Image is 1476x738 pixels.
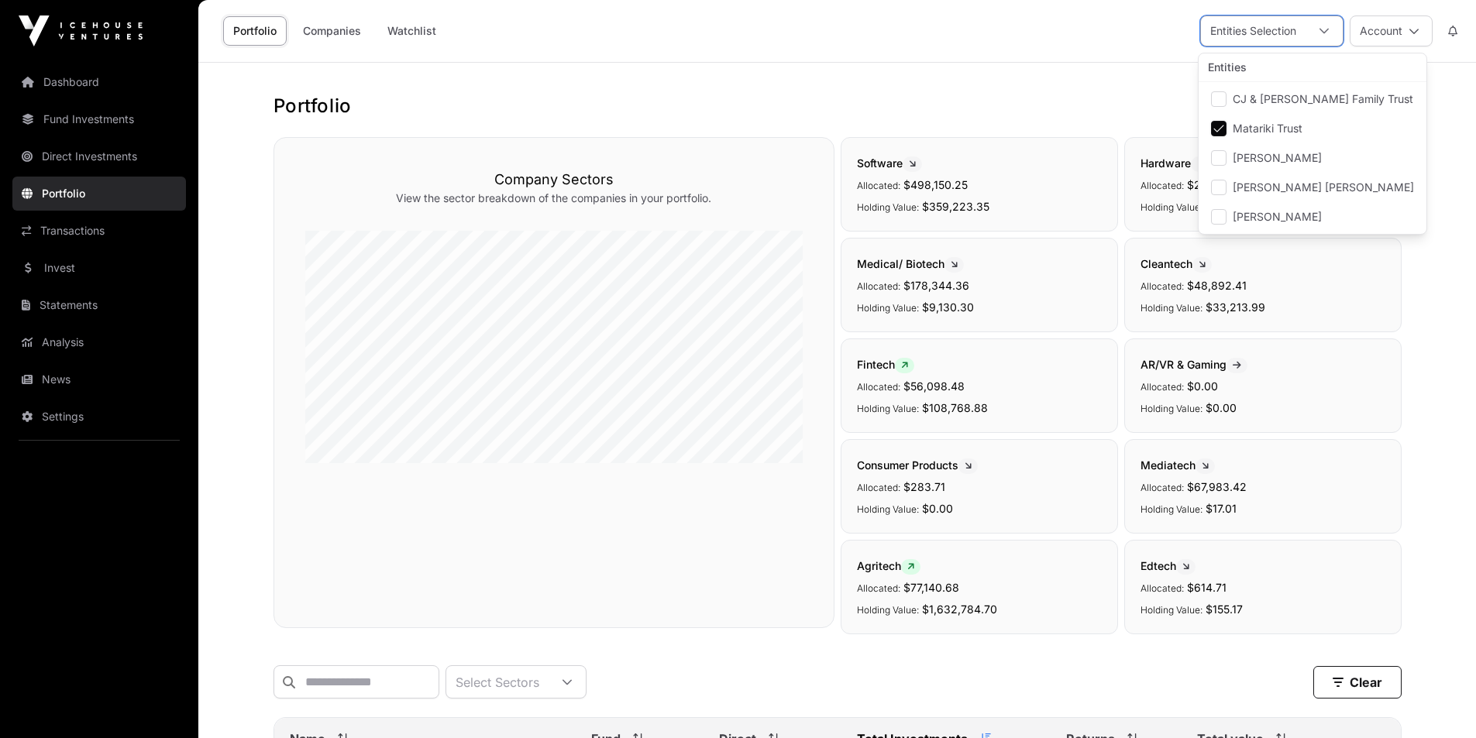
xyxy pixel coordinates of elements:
[1233,123,1302,134] span: Matariki Trust
[857,257,964,270] span: Medical/ Biotech
[857,503,919,515] span: Holding Value:
[1233,211,1322,222] span: [PERSON_NAME]
[1206,401,1237,414] span: $0.00
[1141,503,1202,515] span: Holding Value:
[903,279,969,292] span: $178,344.36
[1187,480,1247,493] span: $67,983.42
[903,581,959,594] span: $77,140.68
[1202,115,1423,142] li: Matariki Trust
[1201,16,1306,46] div: Entities Selection
[1187,279,1247,292] span: $48,892.41
[12,102,186,136] a: Fund Investments
[922,300,974,314] span: $9,130.30
[1141,358,1247,371] span: AR/VR & Gaming
[446,666,549,698] div: Select Sectors
[305,191,803,206] p: View the sector breakdown of the companies in your portfolio.
[12,65,186,99] a: Dashboard
[857,604,919,616] span: Holding Value:
[903,178,968,191] span: $498,150.25
[1141,201,1202,213] span: Holding Value:
[857,559,920,572] span: Agritech
[1206,502,1237,515] span: $17.01
[1206,602,1243,616] span: $155.17
[19,15,143,46] img: Icehouse Ventures Logo
[1141,156,1210,170] span: Hardware
[1141,604,1202,616] span: Holding Value:
[857,582,900,594] span: Allocated:
[857,280,900,292] span: Allocated:
[1350,15,1433,46] button: Account
[12,362,186,396] a: News
[1141,180,1184,191] span: Allocated:
[1141,381,1184,393] span: Allocated:
[857,156,922,170] span: Software
[1141,559,1196,572] span: Edtech
[12,325,186,359] a: Analysis
[857,458,978,472] span: Consumer Products
[922,502,953,515] span: $0.00
[12,139,186,173] a: Direct Investments
[1187,581,1227,594] span: $614.71
[12,214,186,248] a: Transactions
[12,288,186,322] a: Statements
[1202,144,1423,172] li: Christopher James Reeve
[1141,403,1202,414] span: Holding Value:
[1206,300,1265,314] span: $33,213.99
[1202,173,1423,201] li: Jacqueline Suzanne Reeve
[12,177,186,211] a: Portfolio
[1141,280,1184,292] span: Allocated:
[1233,94,1413,105] span: CJ & [PERSON_NAME] Family Trust
[1141,458,1215,472] span: Mediatech
[223,16,287,46] a: Portfolio
[1233,153,1322,163] span: [PERSON_NAME]
[857,302,919,314] span: Holding Value:
[1313,666,1402,699] button: Clear
[922,401,988,414] span: $108,768.88
[293,16,371,46] a: Companies
[903,480,945,493] span: $283.71
[922,602,997,616] span: $1,632,784.70
[1233,182,1414,193] span: [PERSON_NAME] [PERSON_NAME]
[1187,379,1218,393] span: $0.00
[857,403,919,414] span: Holding Value:
[922,200,989,213] span: $359,223.35
[1399,664,1476,738] iframe: Chat Widget
[857,482,900,493] span: Allocated:
[305,169,803,191] h3: Company Sectors
[1202,85,1423,113] li: CJ & JS Reeve Family Trust
[377,16,446,46] a: Watchlist
[1141,257,1212,270] span: Cleantech
[857,201,919,213] span: Holding Value:
[857,358,914,371] span: Fintech
[1141,582,1184,594] span: Allocated:
[1202,203,1423,231] li: Tamara Bailey
[1141,302,1202,314] span: Holding Value:
[1199,82,1426,234] ul: Option List
[274,94,1402,118] h1: Portfolio
[1199,53,1426,82] div: Entities
[12,251,186,285] a: Invest
[857,381,900,393] span: Allocated:
[1187,178,1250,191] span: $235,551.75
[903,379,965,393] span: $56,098.48
[857,180,900,191] span: Allocated:
[12,400,186,434] a: Settings
[1141,482,1184,493] span: Allocated:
